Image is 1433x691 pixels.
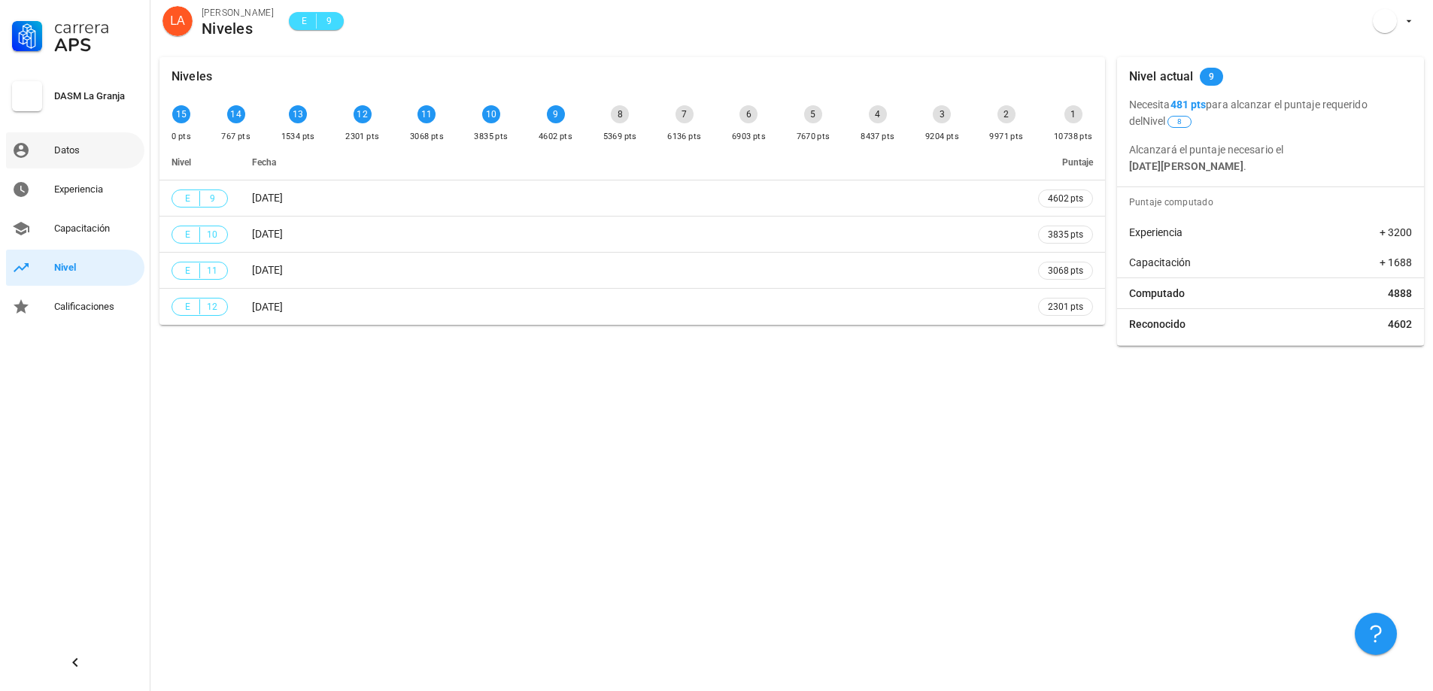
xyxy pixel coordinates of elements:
span: + 3200 [1380,225,1412,240]
div: 7 [676,105,694,123]
span: 4888 [1388,286,1412,301]
span: [DATE] [252,301,283,313]
div: Capacitación [54,223,138,235]
div: 6136 pts [667,129,701,144]
div: avatar [162,6,193,36]
div: 6903 pts [732,129,766,144]
span: 11 [206,263,218,278]
span: E [181,263,193,278]
div: 2301 pts [345,129,379,144]
div: 9204 pts [925,129,959,144]
div: 1534 pts [281,129,315,144]
p: Necesita para alcanzar el puntaje requerido del [1129,96,1412,129]
div: 9971 pts [989,129,1023,144]
div: Niveles [172,57,212,96]
div: 767 pts [221,129,250,144]
div: 10738 pts [1054,129,1093,144]
div: 3835 pts [474,129,508,144]
div: 5369 pts [603,129,637,144]
div: Nivel actual [1129,57,1194,96]
div: 14 [227,105,245,123]
span: [DATE] [252,264,283,276]
span: E [181,191,193,206]
div: Experiencia [54,183,138,195]
span: 9 [206,191,218,206]
th: Nivel [159,144,240,180]
div: 9 [547,105,565,123]
span: Computado [1129,286,1185,301]
span: 8 [1177,117,1182,127]
div: 11 [417,105,436,123]
div: Calificaciones [54,301,138,313]
div: Nivel [54,262,138,274]
div: Puntaje computado [1123,187,1424,217]
div: 6 [739,105,757,123]
div: 4 [869,105,887,123]
span: E [181,299,193,314]
span: Puntaje [1062,157,1093,168]
span: 4602 pts [1048,191,1083,206]
span: Capacitación [1129,255,1191,270]
div: APS [54,36,138,54]
span: Experiencia [1129,225,1183,240]
div: 8 [611,105,629,123]
a: Nivel [6,250,144,286]
p: Alcanzará el puntaje necesario el . [1129,141,1412,174]
div: Datos [54,144,138,156]
span: 12 [206,299,218,314]
a: Experiencia [6,171,144,208]
span: Reconocido [1129,317,1186,332]
span: 9 [1209,68,1214,86]
div: 0 pts [172,129,191,144]
span: E [298,14,310,29]
div: 5 [804,105,822,123]
b: [DATE][PERSON_NAME] [1129,160,1243,172]
span: 10 [206,227,218,242]
a: Calificaciones [6,289,144,325]
div: 1 [1064,105,1082,123]
span: 9 [323,14,335,29]
span: E [181,227,193,242]
div: avatar [1373,9,1397,33]
span: Nivel [172,157,191,168]
div: DASM La Granja [54,90,138,102]
b: 481 pts [1170,98,1207,111]
th: Puntaje [1026,144,1105,180]
div: 2 [997,105,1016,123]
div: 8437 pts [861,129,894,144]
div: 3 [933,105,951,123]
div: [PERSON_NAME] [202,5,274,20]
div: Niveles [202,20,274,37]
div: 3068 pts [410,129,444,144]
span: 4602 [1388,317,1412,332]
span: LA [170,6,185,36]
th: Fecha [240,144,1026,180]
span: Fecha [252,157,276,168]
div: 12 [354,105,372,123]
span: Nivel [1143,115,1193,127]
span: [DATE] [252,192,283,204]
div: 15 [172,105,190,123]
span: [DATE] [252,228,283,240]
div: 7670 pts [797,129,830,144]
div: Carrera [54,18,138,36]
div: 4602 pts [539,129,572,144]
span: + 1688 [1380,255,1412,270]
div: 10 [482,105,500,123]
span: 3068 pts [1048,263,1083,278]
span: 3835 pts [1048,227,1083,242]
a: Capacitación [6,211,144,247]
a: Datos [6,132,144,168]
span: 2301 pts [1048,299,1083,314]
div: 13 [289,105,307,123]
